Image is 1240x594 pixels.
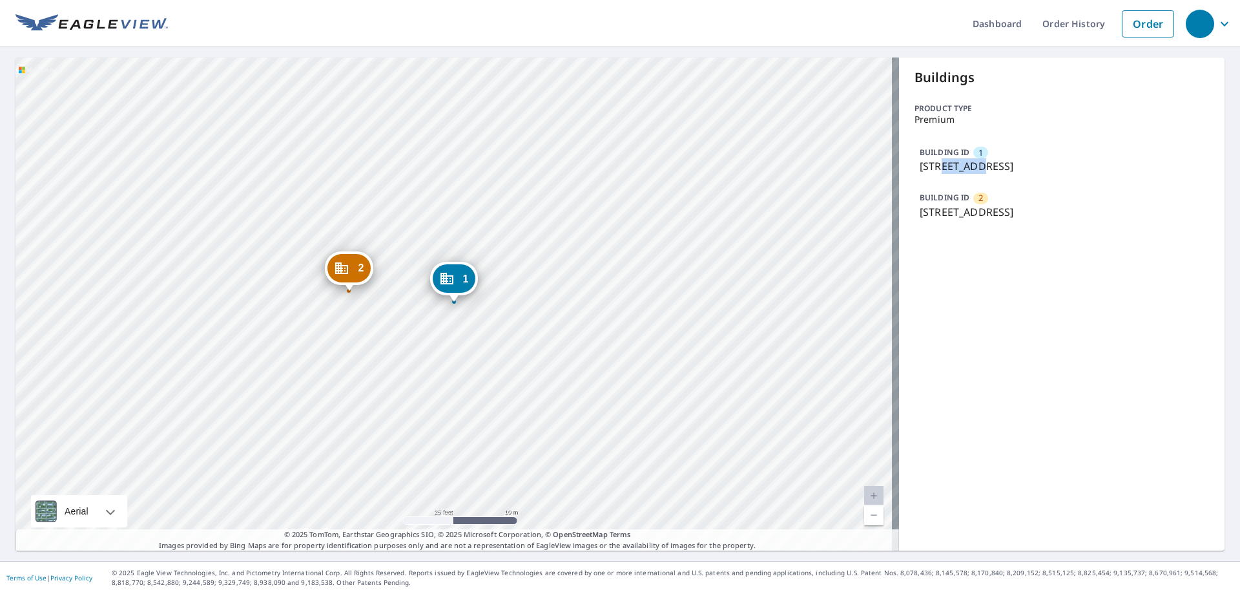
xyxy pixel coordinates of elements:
[462,274,468,284] span: 1
[6,573,46,582] a: Terms of Use
[284,529,631,540] span: © 2025 TomTom, Earthstar Geographics SIO, © 2025 Microsoft Corporation, ©
[610,529,631,539] a: Terms
[914,68,1209,87] p: Buildings
[920,204,1204,220] p: [STREET_ADDRESS]
[914,114,1209,125] p: Premium
[920,158,1204,174] p: [STREET_ADDRESS]
[358,263,364,273] span: 2
[920,192,969,203] p: BUILDING ID
[978,147,983,159] span: 1
[920,147,969,158] p: BUILDING ID
[914,103,1209,114] p: Product type
[15,14,168,34] img: EV Logo
[429,262,477,302] div: Dropped pin, building 1, Commercial property, 116 4th St NW Bemidji, MN 56601
[50,573,92,582] a: Privacy Policy
[1122,10,1174,37] a: Order
[15,529,899,551] p: Images provided by Bing Maps are for property identification purposes only and are not a represen...
[31,495,127,527] div: Aerial
[61,495,92,527] div: Aerial
[6,574,92,582] p: |
[325,251,373,292] div: Dropped pin, building 2, Commercial property, 324 Beltrami Ave NW Bemidji, MN 56601
[864,486,883,505] a: Current Level 20, Zoom In Disabled
[978,192,983,204] span: 2
[553,529,607,539] a: OpenStreetMap
[864,505,883,525] a: Current Level 20, Zoom Out
[112,568,1234,588] p: © 2025 Eagle View Technologies, Inc. and Pictometry International Corp. All Rights Reserved. Repo...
